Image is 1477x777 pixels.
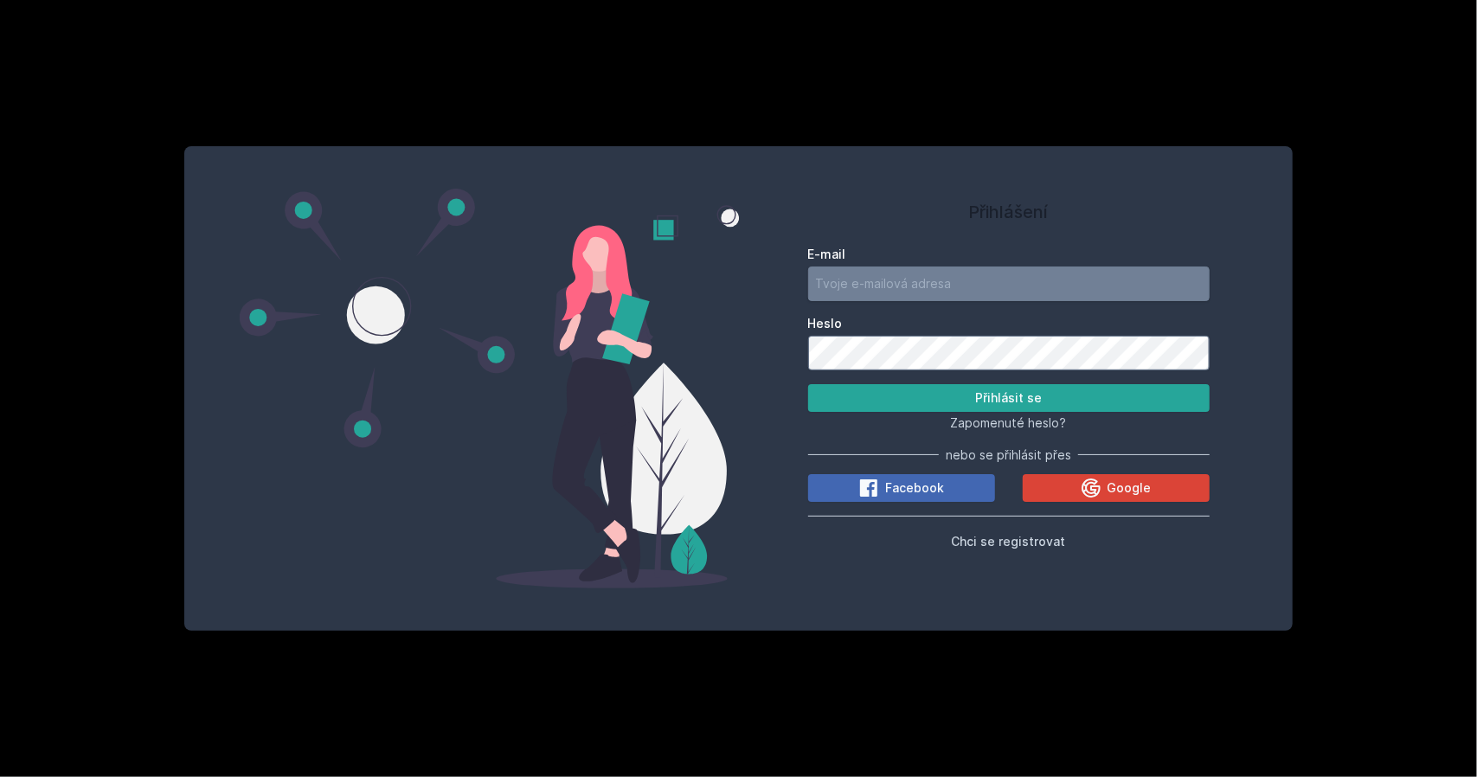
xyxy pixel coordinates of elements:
[808,384,1210,412] button: Přihlásit se
[808,199,1210,225] h1: Přihlášení
[1108,479,1152,497] span: Google
[951,415,1067,430] span: Zapomenuté heslo?
[808,246,1210,263] label: E-mail
[1023,474,1210,502] button: Google
[808,266,1210,301] input: Tvoje e-mailová adresa
[808,315,1210,332] label: Heslo
[952,534,1066,549] span: Chci se registrovat
[885,479,944,497] span: Facebook
[952,530,1066,551] button: Chci se registrovat
[946,446,1071,464] span: nebo se přihlásit přes
[808,474,995,502] button: Facebook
